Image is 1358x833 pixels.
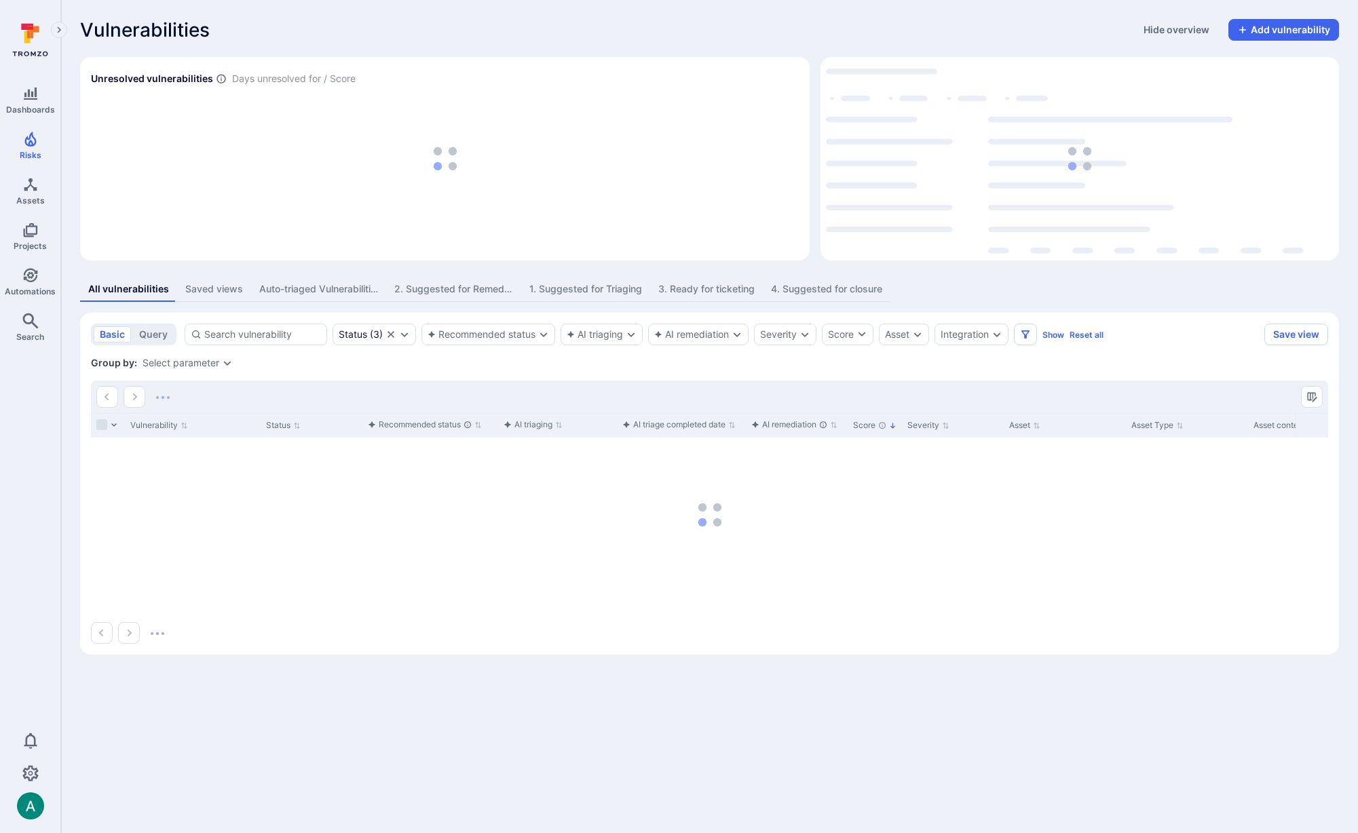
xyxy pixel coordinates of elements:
img: ACg8ocLSa5mPYBaXNx3eFu_EmspyJX0laNWN7cXOFirfQ7srZveEpg=s96-c [17,792,44,819]
button: AI remediation [654,329,729,340]
div: Score [828,328,854,341]
button: Score [822,324,873,345]
button: Go to the next page [118,622,140,644]
div: AI triage completed date [622,418,725,431]
i: Expand navigation menu [54,24,64,36]
div: 2. Suggested for Remediation [394,282,513,296]
div: Asset context [1253,419,1335,431]
button: Sort by Asset Type [1131,420,1184,431]
div: 3. Ready for ticketing [658,282,755,296]
button: Filters [1014,324,1037,345]
button: Sort by Vulnerability [130,420,188,431]
p: Sorted by: Highest first [889,419,897,433]
span: Automations [5,286,56,296]
button: Go to the next page [124,386,145,408]
button: Go to the previous page [96,386,118,408]
button: Expand navigation menu [51,22,67,38]
button: Manage columns [1301,386,1323,408]
div: 4. Suggested for closure [771,282,882,296]
span: Days unresolved for / Score [232,72,356,86]
div: The vulnerability score is based on the parameters defined in the settings [878,421,886,429]
div: Recommended status [368,418,472,431]
button: Expand dropdown [538,329,549,340]
h2: Unresolved vulnerabilities [91,72,213,85]
span: Assets [16,195,45,206]
input: Search vulnerability [204,328,321,341]
button: Sort by function(){return k.createElement(pN.A,{direction:"row",alignItems:"center",gap:4},k.crea... [751,419,837,430]
span: Group by: [91,356,137,370]
div: assets tabs [80,277,1339,302]
button: Reset all [1070,330,1104,340]
button: AI triaging [567,329,623,340]
span: Select all rows [96,419,107,430]
button: Expand dropdown [399,329,410,340]
button: Show [1042,330,1064,340]
button: Sort by function(){return k.createElement(pN.A,{direction:"row",alignItems:"center",gap:4},k.crea... [622,419,736,430]
button: Expand dropdown [222,357,233,368]
button: Recommended status [428,329,535,340]
button: Sort by Status [266,420,301,431]
div: Saved views [185,282,243,296]
span: Number of vulnerabilities in status ‘Open’ ‘Triaged’ and ‘In process’ divided by score and scanne... [216,72,227,86]
button: Sort by Score [853,420,897,431]
button: Expand dropdown [799,329,810,340]
span: Risks [20,150,41,160]
button: Expand dropdown [992,329,1002,340]
span: Dashboards [6,104,55,115]
button: Sort by Asset [1009,420,1040,431]
button: Severity [760,329,797,340]
button: Save view [1264,324,1328,345]
button: Asset [885,329,909,340]
div: AI remediation [751,418,827,431]
button: Sort by Severity [907,420,949,431]
div: Status [339,329,367,340]
span: Search [16,332,44,342]
button: Select parameter [143,357,219,368]
button: Clear selection [385,329,396,340]
div: ( 3 ) [339,329,383,340]
div: All vulnerabilities [88,282,169,296]
button: Expand dropdown [732,329,742,340]
img: Loading... [151,632,164,635]
button: query [133,326,174,343]
button: Go to the previous page [91,622,113,644]
div: 1. Suggested for Triaging [529,282,642,296]
button: Status(3) [339,329,383,340]
span: Projects [14,241,47,251]
button: Expand dropdown [912,329,923,340]
button: Integration [941,329,989,340]
div: grouping parameters [143,357,233,368]
button: Sort by function(){return k.createElement(pN.A,{direction:"row",alignItems:"center",gap:4},k.crea... [368,419,482,430]
button: Add vulnerability [1228,19,1339,41]
button: basic [94,326,131,343]
img: Loading... [1068,147,1091,170]
button: Hide overview [1135,19,1218,41]
div: loading spinner [826,62,1334,255]
button: Sort by function(){return k.createElement(pN.A,{direction:"row",alignItems:"center",gap:4},k.crea... [504,419,563,430]
div: Top integrations by vulnerabilities [821,57,1339,260]
span: Vulnerabilities [80,19,210,41]
button: Expand dropdown [626,329,637,340]
img: Loading... [156,396,170,399]
div: Arjan Dehar [17,792,44,819]
div: AI triaging [504,418,552,431]
div: Auto-triaged Vulnerabilities [259,282,378,296]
